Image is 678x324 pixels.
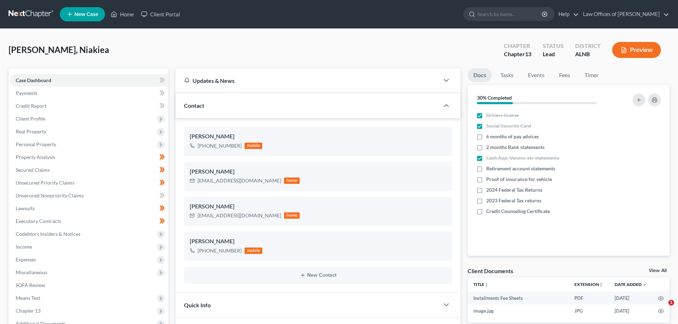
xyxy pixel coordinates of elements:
a: Extensionunfold_more [574,282,603,287]
div: Lead [543,50,564,58]
span: Payments [16,90,37,96]
iframe: Intercom live chat [654,300,671,317]
span: Quick Info [184,302,211,308]
a: Case Dashboard [10,74,168,87]
div: District [575,42,601,50]
a: Secured Claims [10,164,168,176]
span: 2024 Federal Tax Returns [486,186,542,193]
span: 1 [668,300,674,306]
div: [PHONE_NUMBER] [198,142,242,149]
span: Codebtors Insiders & Notices [16,231,80,237]
a: SOFA Review [10,279,168,292]
div: mobile [245,248,262,254]
span: Drivers license [486,112,519,119]
div: [PERSON_NAME] [190,202,446,211]
div: home [284,212,300,219]
div: [PHONE_NUMBER] [198,247,242,254]
input: Search by name... [478,7,543,21]
span: 2023 Federal Tax returns [486,197,541,204]
span: Property Analysis [16,154,55,160]
div: Updates & News [184,77,431,84]
div: Client Documents [468,267,513,275]
a: Property Analysis [10,151,168,164]
span: Executory Contracts [16,218,61,224]
span: Contact [184,102,204,109]
span: Chapter 13 [16,308,41,314]
a: Timer [579,68,604,82]
span: 13 [525,51,531,57]
td: [DATE] [609,304,652,317]
i: unfold_more [599,283,603,287]
span: Personal Property [16,141,56,147]
strong: 30% Completed [477,95,512,101]
span: Case Dashboard [16,77,51,83]
span: SOFA Review [16,282,45,288]
span: Retirement account statements [486,165,555,172]
div: mobile [245,143,262,149]
a: Law Offices of [PERSON_NAME] [579,8,669,21]
div: home [284,177,300,184]
span: Credit Report [16,103,46,109]
a: Date Added expand_more [615,282,647,287]
a: Tasks [495,68,519,82]
a: Help [555,8,579,21]
a: Unsecured Nonpriority Claims [10,189,168,202]
div: Status [543,42,564,50]
div: Chapter [504,42,531,50]
span: Cash App, Venmo, etc statements [486,154,559,161]
i: unfold_more [484,283,489,287]
i: expand_more [642,283,647,287]
a: Client Portal [137,8,184,21]
a: Home [107,8,137,21]
span: [PERSON_NAME], Niakiea [9,44,109,55]
span: Miscellaneous [16,269,47,275]
span: Real Property [16,128,46,134]
span: Proof of insurance for vehicle [486,176,552,183]
div: ALNB [575,50,601,58]
a: Payments [10,87,168,100]
td: [DATE] [609,292,652,304]
span: Income [16,244,32,250]
div: [EMAIL_ADDRESS][DOMAIN_NAME] [198,212,281,219]
span: Means Test [16,295,40,301]
a: Events [522,68,550,82]
a: Lawsuits [10,202,168,215]
a: Titleunfold_more [473,282,489,287]
div: [PERSON_NAME] [190,237,446,246]
td: Installments Fee Sheets [468,292,569,304]
span: Lawsuits [16,205,35,211]
button: Preview [612,42,661,58]
span: Secured Claims [16,167,50,173]
span: Social Security Card [486,122,531,129]
td: image.jpg [468,304,569,317]
button: New Contact [190,272,446,278]
td: PDF [569,292,609,304]
span: Expenses [16,256,36,262]
span: New Case [74,12,98,17]
td: JPG [569,304,609,317]
a: Docs [468,68,492,82]
span: 2 months Bank statements [486,144,545,151]
span: Unsecured Nonpriority Claims [16,192,84,198]
a: Executory Contracts [10,215,168,228]
span: Client Profile [16,116,45,122]
span: Unsecured Priority Claims [16,180,74,186]
a: Credit Report [10,100,168,112]
div: [PERSON_NAME] [190,168,446,176]
span: Credit Counseling Certificate [486,208,550,215]
div: Chapter [504,50,531,58]
div: [EMAIL_ADDRESS][DOMAIN_NAME] [198,177,281,184]
span: 6 months of pay advices [486,133,539,140]
a: Unsecured Priority Claims [10,176,168,189]
a: Fees [553,68,576,82]
a: View All [649,268,667,273]
div: [PERSON_NAME] [190,132,446,141]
